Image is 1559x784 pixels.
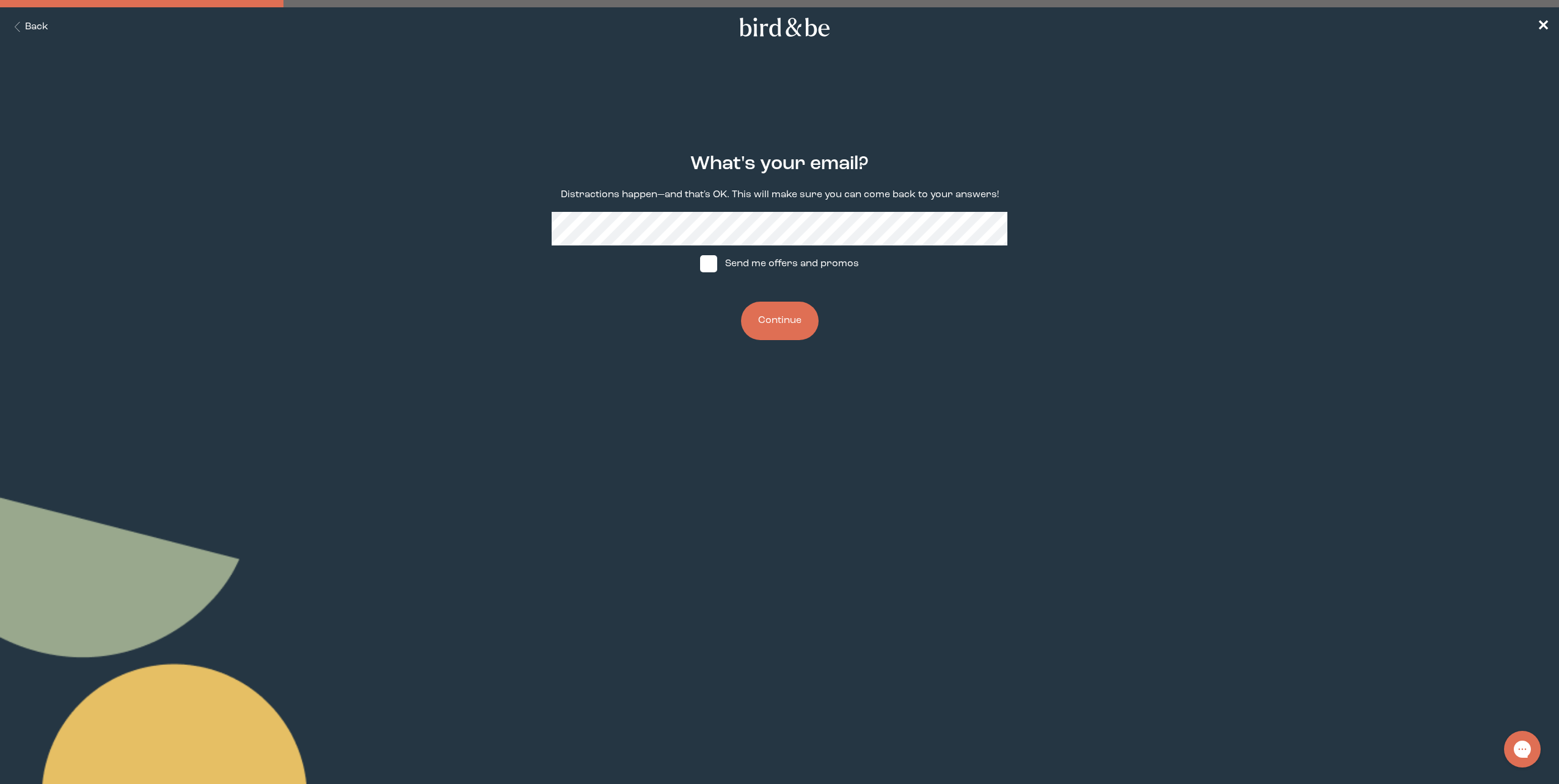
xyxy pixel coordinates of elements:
p: Distractions happen—and that's OK. This will make sure you can come back to your answers! [561,188,999,202]
button: Back Button [10,20,48,34]
h2: What's your email? [690,150,869,178]
label: Send me offers and promos [688,245,871,282]
button: Continue [741,302,819,340]
span: ✕ [1537,20,1549,34]
a: ✕ [1537,16,1549,38]
iframe: Gorgias live chat messenger [1498,727,1547,772]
